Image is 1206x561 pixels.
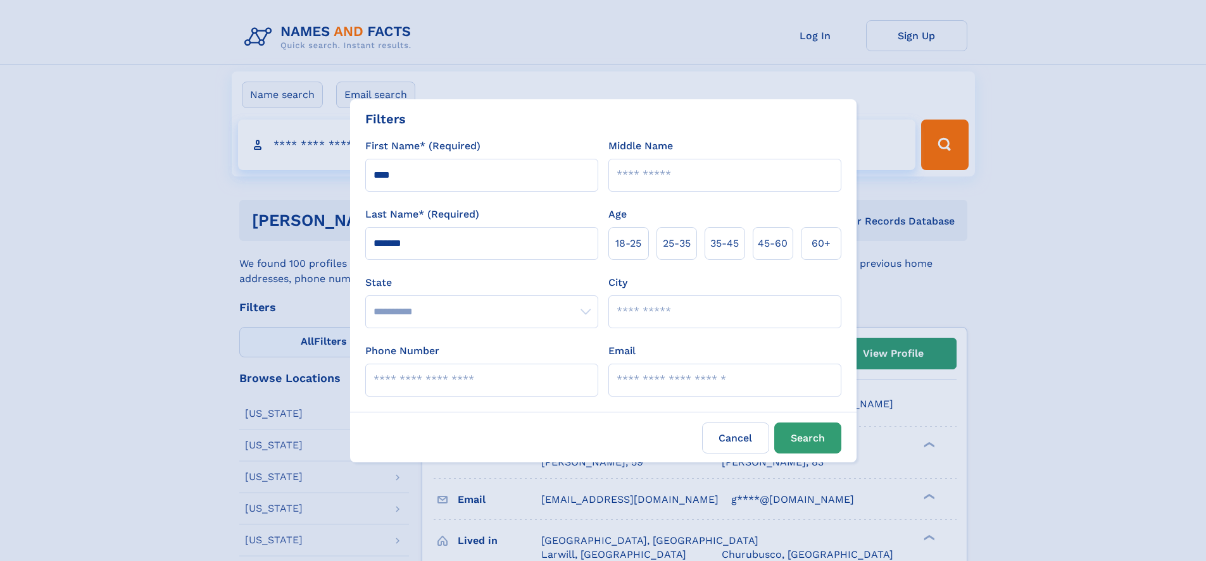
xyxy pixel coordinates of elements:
span: 60+ [812,236,831,251]
label: Middle Name [608,139,673,154]
span: 35‑45 [710,236,739,251]
label: First Name* (Required) [365,139,481,154]
label: City [608,275,627,290]
span: 18‑25 [615,236,641,251]
label: Last Name* (Required) [365,207,479,222]
span: 45‑60 [758,236,788,251]
div: Filters [365,109,406,128]
label: Phone Number [365,343,439,359]
button: Search [774,422,841,453]
label: State [365,275,598,290]
span: 25‑35 [663,236,691,251]
label: Age [608,207,627,222]
label: Email [608,343,636,359]
label: Cancel [702,422,769,453]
